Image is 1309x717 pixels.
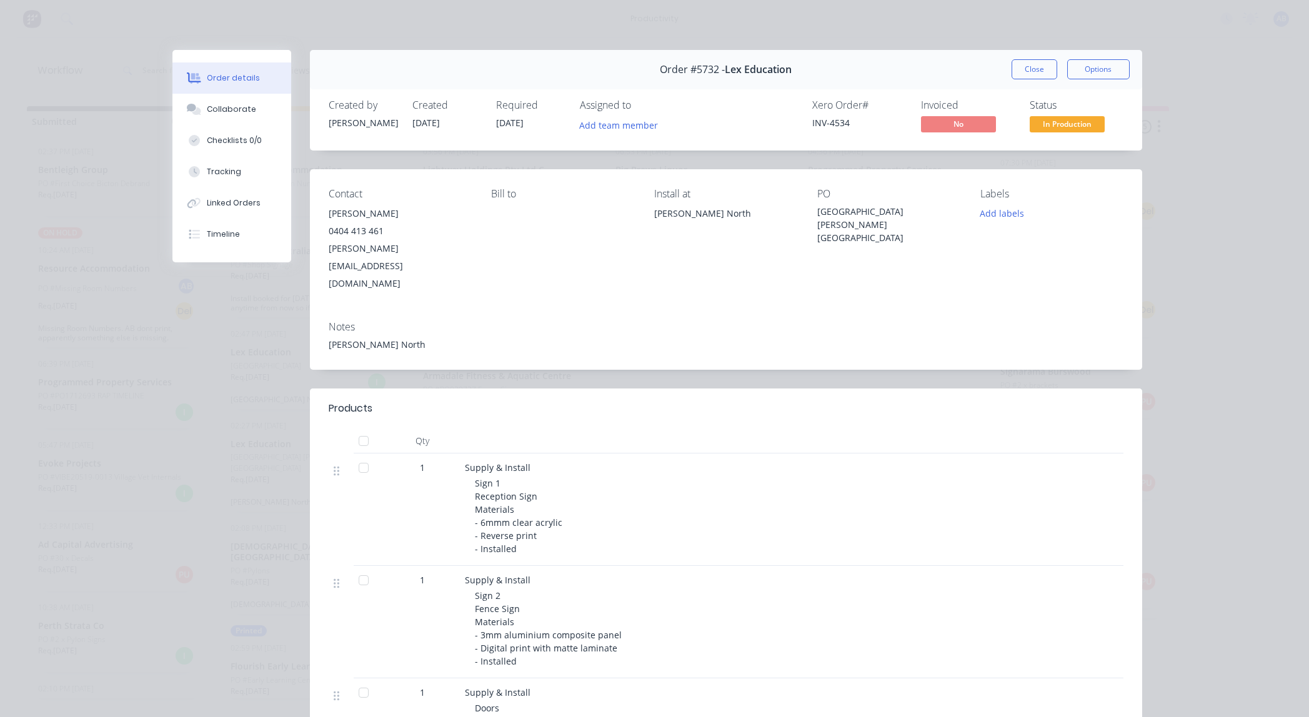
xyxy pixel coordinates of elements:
span: Supply & Install [465,686,530,698]
button: Checklists 0/0 [172,125,291,156]
div: [GEOGRAPHIC_DATA] [PERSON_NAME][GEOGRAPHIC_DATA] [817,205,960,244]
div: Contact [329,188,472,200]
div: [PERSON_NAME]0404 413 461[PERSON_NAME][EMAIL_ADDRESS][DOMAIN_NAME] [329,205,472,292]
div: Required [496,99,565,111]
span: Sign 2 Fence Sign Materials - 3mm aluminium composite panel - Digital print with matte laminate -... [475,590,624,667]
span: In Production [1030,116,1105,132]
span: Supply & Install [465,462,530,473]
div: [PERSON_NAME] [329,116,397,129]
div: [PERSON_NAME] North [654,205,797,245]
div: [PERSON_NAME] North [329,338,1123,351]
div: Status [1030,99,1123,111]
div: [PERSON_NAME] [329,205,472,222]
button: Timeline [172,219,291,250]
button: Order details [172,62,291,94]
span: 1 [420,686,425,699]
div: Order details [207,72,260,84]
span: 1 [420,573,425,586]
div: Checklists 0/0 [207,135,262,146]
span: [DATE] [496,117,524,129]
button: Options [1067,59,1130,79]
span: Lex Education [725,64,792,76]
span: No [921,116,996,132]
div: Invoiced [921,99,1015,111]
div: Qty [385,428,460,453]
button: Collaborate [172,94,291,125]
div: Collaborate [207,104,256,115]
div: Linked Orders [207,197,261,209]
div: INV-4534 [812,116,906,129]
div: Labels [980,188,1123,200]
button: Tracking [172,156,291,187]
div: [PERSON_NAME][EMAIL_ADDRESS][DOMAIN_NAME] [329,240,472,292]
span: Supply & Install [465,574,530,586]
span: Sign 1 Reception Sign Materials - 6mmm clear acrylic - Reverse print - Installed [475,477,565,555]
div: [PERSON_NAME] North [654,205,797,222]
div: Products [329,401,372,416]
button: Add team member [572,116,664,133]
div: Assigned to [580,99,705,111]
div: Bill to [491,188,634,200]
span: 1 [420,461,425,474]
div: Notes [329,321,1123,333]
div: Created [412,99,481,111]
div: Xero Order # [812,99,906,111]
span: [DATE] [412,117,440,129]
button: Linked Orders [172,187,291,219]
div: 0404 413 461 [329,222,472,240]
button: Add labels [973,205,1031,222]
button: Add team member [580,116,665,133]
span: Order #5732 - [660,64,725,76]
button: Close [1012,59,1057,79]
div: Tracking [207,166,241,177]
div: Created by [329,99,397,111]
button: In Production [1030,116,1105,135]
div: Timeline [207,229,240,240]
div: Install at [654,188,797,200]
div: PO [817,188,960,200]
